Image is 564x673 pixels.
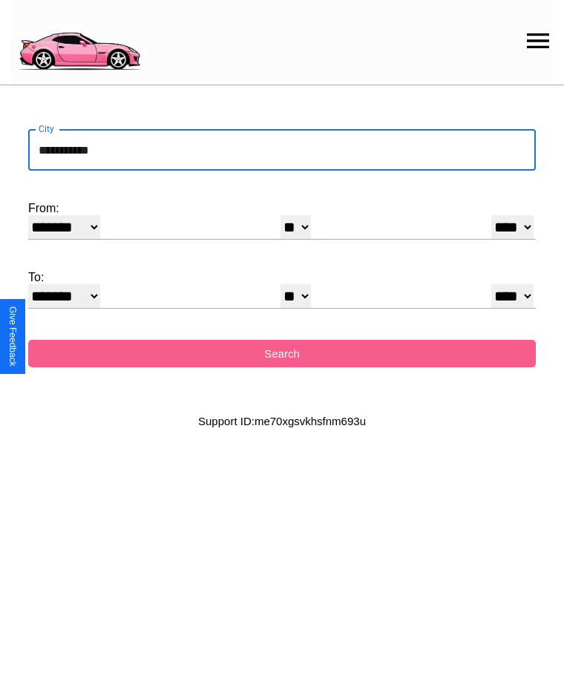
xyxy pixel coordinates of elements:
label: City [39,122,54,135]
button: Search [28,340,536,367]
img: logo [11,7,147,74]
label: To: [28,271,536,284]
p: Support ID: me70xgsvkhsfnm693u [198,411,366,431]
div: Give Feedback [7,306,18,367]
label: From: [28,202,536,215]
